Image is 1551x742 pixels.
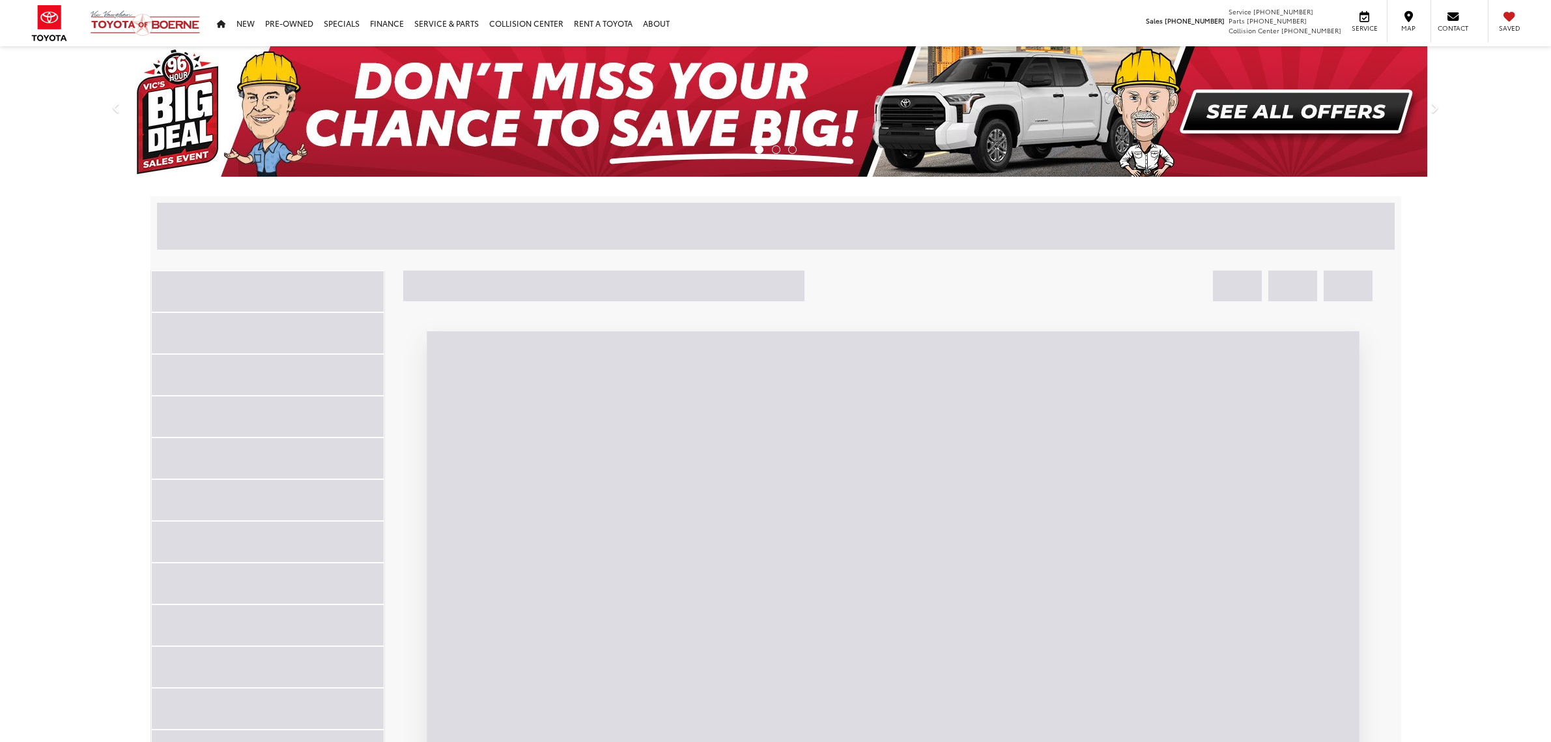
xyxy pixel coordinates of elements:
img: Big Deal Sales Event [124,46,1427,177]
span: Sales [1146,16,1163,25]
span: Service [1229,7,1251,16]
span: Parts [1229,16,1245,25]
span: [PHONE_NUMBER] [1165,16,1225,25]
span: Service [1350,23,1379,33]
span: Collision Center [1229,25,1279,35]
span: [PHONE_NUMBER] [1281,25,1341,35]
span: [PHONE_NUMBER] [1247,16,1307,25]
span: Contact [1438,23,1468,33]
span: Saved [1495,23,1524,33]
span: [PHONE_NUMBER] [1253,7,1313,16]
img: Vic Vaughan Toyota of Boerne [90,10,201,37]
span: Map [1394,23,1423,33]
